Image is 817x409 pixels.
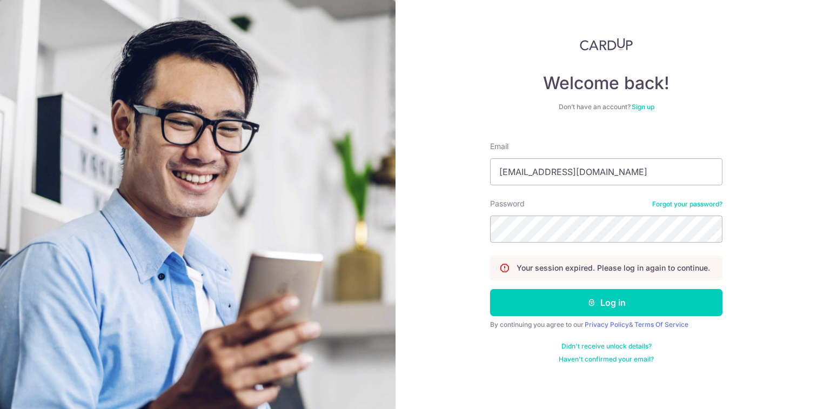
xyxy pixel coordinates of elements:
a: Forgot your password? [652,200,722,209]
label: Email [490,141,508,152]
p: Your session expired. Please log in again to continue. [517,263,710,273]
a: Sign up [632,103,654,111]
label: Password [490,198,525,209]
a: Didn't receive unlock details? [561,342,652,351]
input: Enter your Email [490,158,722,185]
h4: Welcome back! [490,72,722,94]
button: Log in [490,289,722,316]
div: Don’t have an account? [490,103,722,111]
div: By continuing you agree to our & [490,320,722,329]
a: Haven't confirmed your email? [559,355,654,364]
a: Privacy Policy [585,320,629,328]
a: Terms Of Service [634,320,688,328]
img: CardUp Logo [580,38,633,51]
